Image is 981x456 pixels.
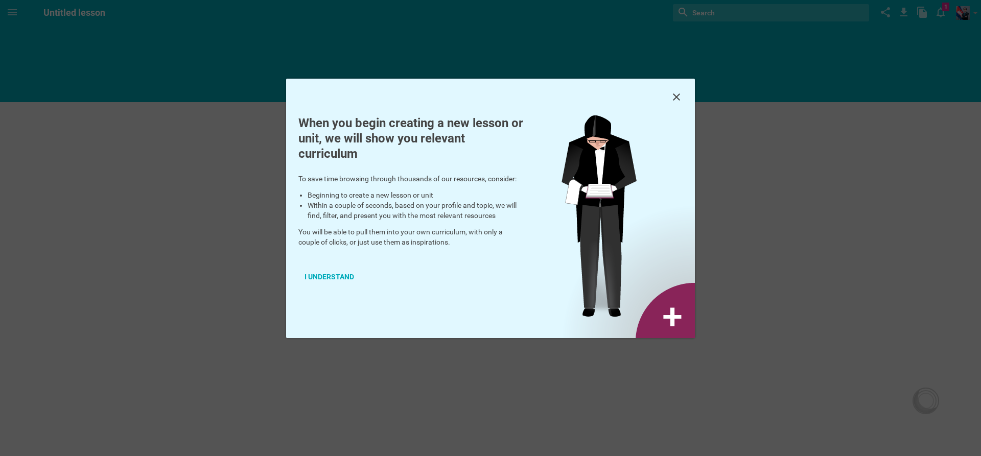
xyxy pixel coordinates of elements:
div: I understand [298,266,360,288]
h1: When you begin creating a new lesson or unit, we will show you relevant curriculum [298,115,523,161]
div: To save time browsing through thousands of our resources, consider: You will be able to pull them... [286,115,535,306]
li: Within a couple of seconds, based on your profile and topic, we will find, filter, and present yo... [308,200,523,221]
img: we-find-you-stuff.png [562,115,695,338]
li: Beginning to create a new lesson or unit [308,190,523,200]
